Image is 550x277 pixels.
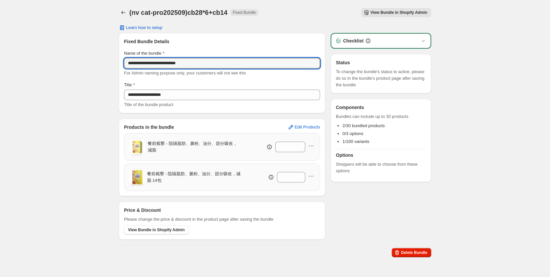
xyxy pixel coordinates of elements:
[124,216,273,223] span: Please change the price & discount in the product page after saving the bundle
[148,140,240,153] span: 餐前截擊 - 阻隔脂肪、澱粉、油分、甜分吸收，減脂
[336,152,426,158] h3: Options
[336,59,426,66] h3: Status
[128,227,185,233] span: View Bundle in Shopify Admin
[401,250,427,255] span: Delete Bundle
[295,125,320,130] span: Edit Products
[342,139,369,144] span: 1/100 variants
[130,170,144,185] img: 餐前截擊 - 阻隔脂肪、澱粉、油分、甜分吸收，減脂 14包
[336,104,364,111] h3: Components
[361,8,431,17] button: View Bundle in Shopify Admin
[342,131,363,136] span: 0/3 options
[124,225,189,235] button: View Bundle in Shopify Admin
[124,38,320,45] h3: Fixed Bundle Details
[343,38,363,44] h3: Checklist
[129,9,228,16] h1: (nv cat-pro202509)cb28*6+cb14
[336,113,426,120] span: Bundles can include up to 30 products
[233,10,256,15] span: Fixed Bundle
[126,25,162,30] span: Learn how to setup
[336,69,426,88] span: To change the bundle's status to active, please do so in the bundle's product page after saving t...
[284,122,324,132] button: Edit Products
[124,50,164,57] label: Name of the bundle
[124,70,246,75] span: For Admin naming purpose only, your customers will not see this
[336,161,426,174] span: Shoppers will be able to choose from these options
[115,23,166,32] button: Learn how to setup
[124,124,174,130] h3: Products in the bundle
[124,207,161,213] h3: Price & Discount
[392,248,431,257] button: Delete Bundle
[124,102,173,107] span: Title of the bundle product
[124,82,135,88] label: Title
[130,139,145,154] img: 餐前截擊 - 阻隔脂肪、澱粉、油分、甜分吸收，減脂
[342,123,385,128] span: 2/30 bundled products
[370,10,427,15] span: View Bundle in Shopify Admin
[119,8,128,17] button: Back
[147,171,244,184] span: 餐前截擊 - 阻隔脂肪、澱粉、油分、甜分吸收，減脂 14包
